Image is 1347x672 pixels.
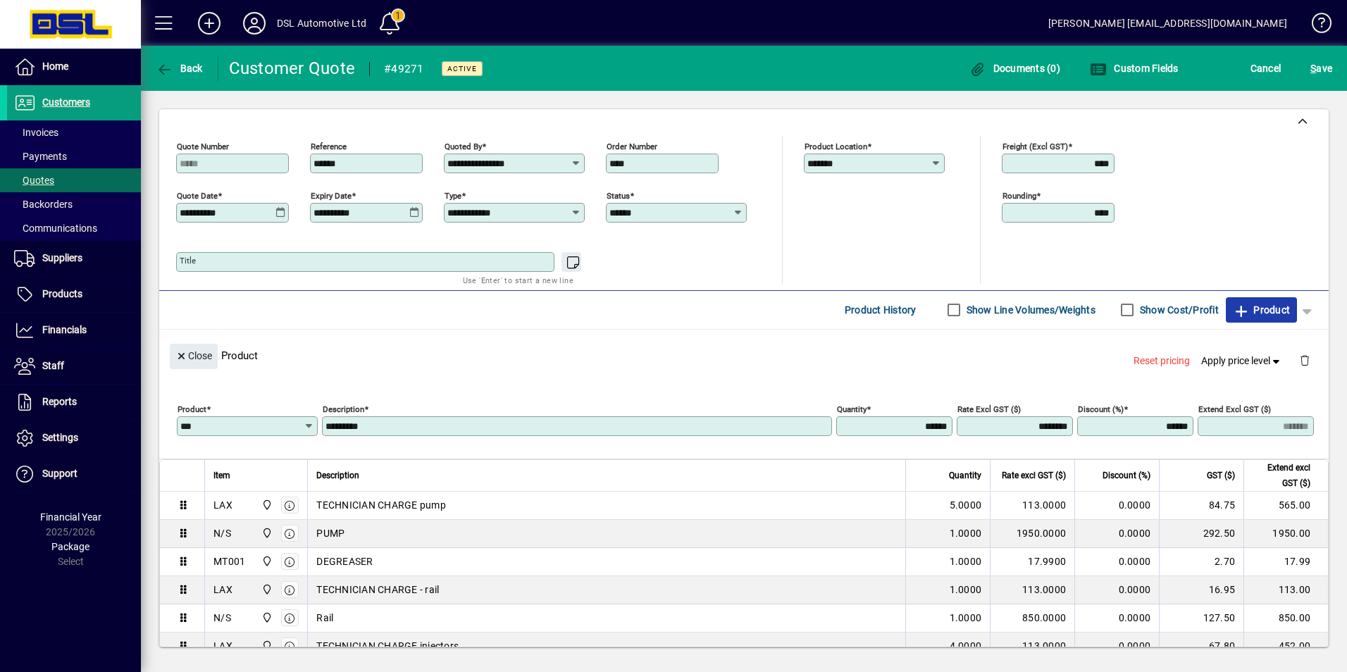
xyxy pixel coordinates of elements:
span: Central [258,497,274,513]
button: Delete [1288,344,1322,378]
td: 850.00 [1243,604,1328,633]
span: Backorders [14,199,73,210]
td: 0.0000 [1074,604,1159,633]
a: Products [7,277,141,312]
td: 565.00 [1243,492,1328,520]
mat-label: Discount (%) [1078,404,1124,413]
mat-label: Product [178,404,206,413]
button: Documents (0) [965,56,1064,81]
div: 113.0000 [999,498,1066,512]
app-page-header-button: Delete [1288,354,1322,366]
span: Payments [14,151,67,162]
a: Invoices [7,120,141,144]
app-page-header-button: Close [166,349,221,361]
span: Item [213,468,230,483]
span: Support [42,468,77,479]
span: DEGREASER [316,554,373,568]
span: Central [258,525,274,541]
span: Cancel [1250,57,1281,80]
button: Product [1226,297,1297,323]
mat-label: Description [323,404,364,413]
span: Discount (%) [1103,468,1150,483]
app-page-header-button: Back [141,56,218,81]
mat-label: Title [180,256,196,266]
span: PUMP [316,526,344,540]
a: Communications [7,216,141,240]
span: Financial Year [40,511,101,523]
button: Apply price level [1196,348,1289,373]
button: Custom Fields [1086,56,1182,81]
span: Customers [42,97,90,108]
td: 452.00 [1243,633,1328,661]
mat-label: Product location [805,141,867,151]
a: Backorders [7,192,141,216]
a: Financials [7,313,141,348]
span: Central [258,638,274,654]
mat-label: Order number [607,141,657,151]
div: 113.0000 [999,639,1066,653]
span: Quotes [14,175,54,186]
div: DSL Automotive Ltd [277,12,366,35]
div: N/S [213,611,231,625]
span: 1.0000 [950,526,982,540]
span: 1.0000 [950,554,982,568]
a: Reports [7,385,141,420]
span: Product History [845,299,917,321]
td: 0.0000 [1074,576,1159,604]
span: Central [258,554,274,569]
div: 113.0000 [999,583,1066,597]
td: 16.95 [1159,576,1243,604]
span: Rate excl GST ($) [1002,468,1066,483]
td: 17.99 [1243,548,1328,576]
td: 67.80 [1159,633,1243,661]
div: N/S [213,526,231,540]
td: 84.75 [1159,492,1243,520]
div: 850.0000 [999,611,1066,625]
mat-label: Quote date [177,190,218,200]
td: 2.70 [1159,548,1243,576]
div: #49271 [384,58,424,80]
td: 113.00 [1243,576,1328,604]
span: Suppliers [42,252,82,263]
mat-label: Extend excl GST ($) [1198,404,1271,413]
span: Staff [42,360,64,371]
button: Cancel [1247,56,1285,81]
div: Product [159,330,1329,381]
mat-label: Status [607,190,630,200]
a: Suppliers [7,241,141,276]
span: Communications [14,223,97,234]
mat-label: Type [445,190,461,200]
mat-label: Expiry date [311,190,352,200]
label: Show Line Volumes/Weights [964,303,1095,317]
span: 1.0000 [950,583,982,597]
span: Extend excl GST ($) [1253,460,1310,491]
button: Profile [232,11,277,36]
mat-hint: Use 'Enter' to start a new line [463,272,573,288]
span: Central [258,582,274,597]
span: Custom Fields [1090,63,1179,74]
td: 292.50 [1159,520,1243,548]
a: Payments [7,144,141,168]
span: Active [447,64,477,73]
span: Close [175,344,212,368]
div: LAX [213,498,232,512]
span: 1.0000 [950,611,982,625]
span: Invoices [14,127,58,138]
span: S [1310,63,1316,74]
button: Add [187,11,232,36]
div: 1950.0000 [999,526,1066,540]
mat-label: Quoted by [445,141,482,151]
button: Back [152,56,206,81]
span: Reset pricing [1134,354,1190,368]
span: Back [156,63,203,74]
mat-label: Reference [311,141,347,151]
span: ave [1310,57,1332,80]
span: Description [316,468,359,483]
div: [PERSON_NAME] [EMAIL_ADDRESS][DOMAIN_NAME] [1048,12,1287,35]
span: GST ($) [1207,468,1235,483]
span: Quantity [949,468,981,483]
span: Documents (0) [969,63,1060,74]
span: Financials [42,324,87,335]
td: 1950.00 [1243,520,1328,548]
mat-label: Quote number [177,141,229,151]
